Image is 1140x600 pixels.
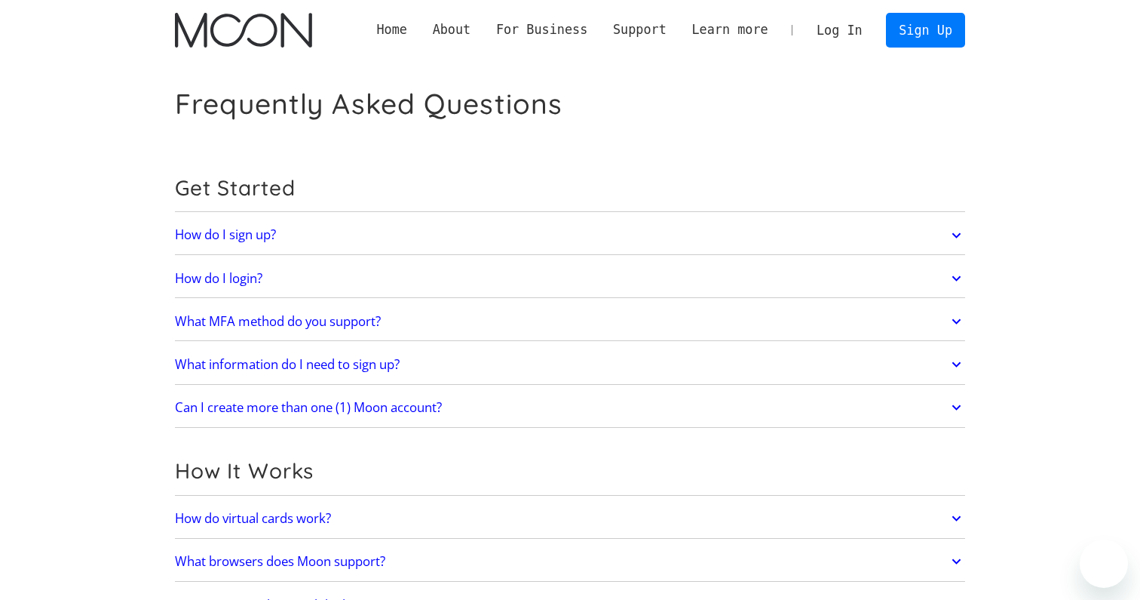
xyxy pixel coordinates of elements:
[691,20,768,39] div: Learn more
[175,511,331,526] h2: How do virtual cards work?
[175,220,965,251] a: How do I sign up?
[175,458,965,484] h2: How It Works
[679,20,781,39] div: Learn more
[175,349,965,380] a: What information do I need to sign up?
[175,503,965,534] a: How do virtual cards work?
[175,546,965,577] a: What browsers does Moon support?
[175,13,311,48] img: Moon Logo
[175,263,965,294] a: How do I login?
[886,13,964,47] a: Sign Up
[175,175,965,201] h2: Get Started
[175,13,311,48] a: home
[175,87,562,121] h1: Frequently Asked Questions
[600,20,679,39] div: Support
[804,14,875,47] a: Log In
[433,20,471,39] div: About
[175,271,262,286] h2: How do I login?
[175,306,965,337] a: What MFA method do you support?
[364,20,420,39] a: Home
[175,554,385,569] h2: What browsers does Moon support?
[175,400,442,415] h2: Can I create more than one (1) Moon account?
[420,20,483,39] div: About
[175,357,400,372] h2: What information do I need to sign up?
[483,20,600,39] div: For Business
[1080,540,1128,588] iframe: Button to launch messaging window
[496,20,587,39] div: For Business
[175,227,276,242] h2: How do I sign up?
[175,392,965,423] a: Can I create more than one (1) Moon account?
[175,314,381,329] h2: What MFA method do you support?
[613,20,667,39] div: Support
